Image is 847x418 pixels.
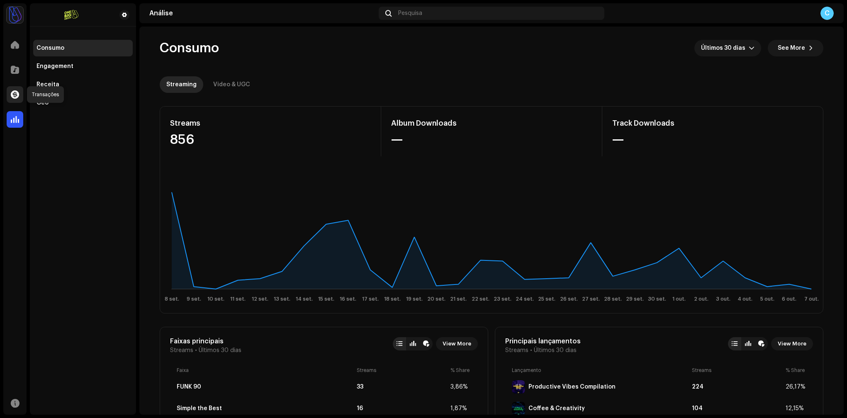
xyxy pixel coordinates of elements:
[436,337,478,350] button: View More
[648,296,666,301] text: 30 set.
[512,380,525,394] img: 9EA797B5-6724-43E1-8456-E91A463DB3F6
[391,133,592,146] div: —
[760,296,774,301] text: 5 out.
[701,40,749,56] span: Últimos 30 dias
[804,296,819,301] text: 7 out.
[37,81,59,88] div: Receita
[737,296,752,301] text: 4 out.
[166,76,197,93] div: Streaming
[528,405,585,412] div: Coffee & Creativity
[528,384,616,390] div: Productive Vibes Compilation
[450,384,471,390] div: 3,86%
[604,296,622,301] text: 28 set.
[672,296,686,301] text: 1 out.
[252,296,268,301] text: 12 set.
[560,296,578,301] text: 26 set.
[170,133,371,146] div: 856
[230,296,246,301] text: 11 set.
[165,296,179,301] text: 8 set.
[362,296,379,301] text: 17 set.
[187,296,201,301] text: 9 set.
[37,100,49,106] div: Geo
[768,40,823,56] button: See More
[505,347,528,354] span: Streams
[530,347,532,354] span: •
[213,76,250,93] div: Video & UGC
[33,76,133,93] re-m-nav-item: Receita
[357,405,447,412] div: 16
[516,296,534,301] text: 24 set.
[443,335,471,352] span: View More
[37,63,73,70] div: Engagement
[612,117,813,130] div: Track Downloads
[37,10,106,20] img: 01bf8e0d-9147-47cb-aa61-f4e8bea18737
[7,7,23,23] img: e5bc8556-b407-468f-b79f-f97bf8540664
[160,40,219,56] span: Consumo
[786,367,806,374] div: % Share
[37,45,64,51] div: Consumo
[406,296,423,301] text: 19 set.
[749,40,755,56] div: dropdown trigger
[694,296,708,301] text: 2 out.
[33,40,133,56] re-m-nav-item: Consumo
[195,347,197,354] span: •
[472,296,489,301] text: 22 set.
[199,347,241,354] span: Últimos 30 dias
[170,117,371,130] div: Streams
[534,347,577,354] span: Últimos 30 dias
[612,133,813,146] div: —
[274,296,290,301] text: 13 set.
[384,296,401,301] text: 18 set.
[170,347,193,354] span: Streams
[296,296,313,301] text: 14 set.
[626,296,644,301] text: 29 set.
[177,384,201,390] div: FUNK 90
[692,367,782,374] div: Streams
[692,405,782,412] div: 104
[450,367,471,374] div: % Share
[340,296,356,301] text: 16 set.
[512,402,525,415] img: F31394BA-26AF-4EE4-B37D-57FA15DFEEE0
[177,405,222,412] div: Simple the Best
[318,296,334,301] text: 15 set.
[771,337,813,350] button: View More
[207,296,224,301] text: 10 set.
[494,296,511,301] text: 23 set.
[820,7,834,20] div: C
[33,58,133,75] re-m-nav-item: Engagement
[512,367,689,374] div: Lançamento
[778,335,806,352] span: View More
[450,405,471,412] div: 1,87%
[582,296,600,301] text: 27 set.
[177,367,353,374] div: Faixa
[692,384,782,390] div: 224
[782,296,796,301] text: 6 out.
[149,10,375,17] div: Análise
[170,337,241,345] div: Faixas principais
[398,10,422,17] span: Pesquisa
[538,296,555,301] text: 25 set.
[450,296,467,301] text: 21 set.
[357,384,447,390] div: 33
[716,296,730,301] text: 3 out.
[786,384,806,390] div: 26,17%
[391,117,592,130] div: Album Downloads
[505,337,581,345] div: Principais lançamentos
[786,405,806,412] div: 12,15%
[427,296,445,301] text: 20 set.
[33,95,133,111] re-m-nav-item: Geo
[357,367,447,374] div: Streams
[778,40,805,56] span: See More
